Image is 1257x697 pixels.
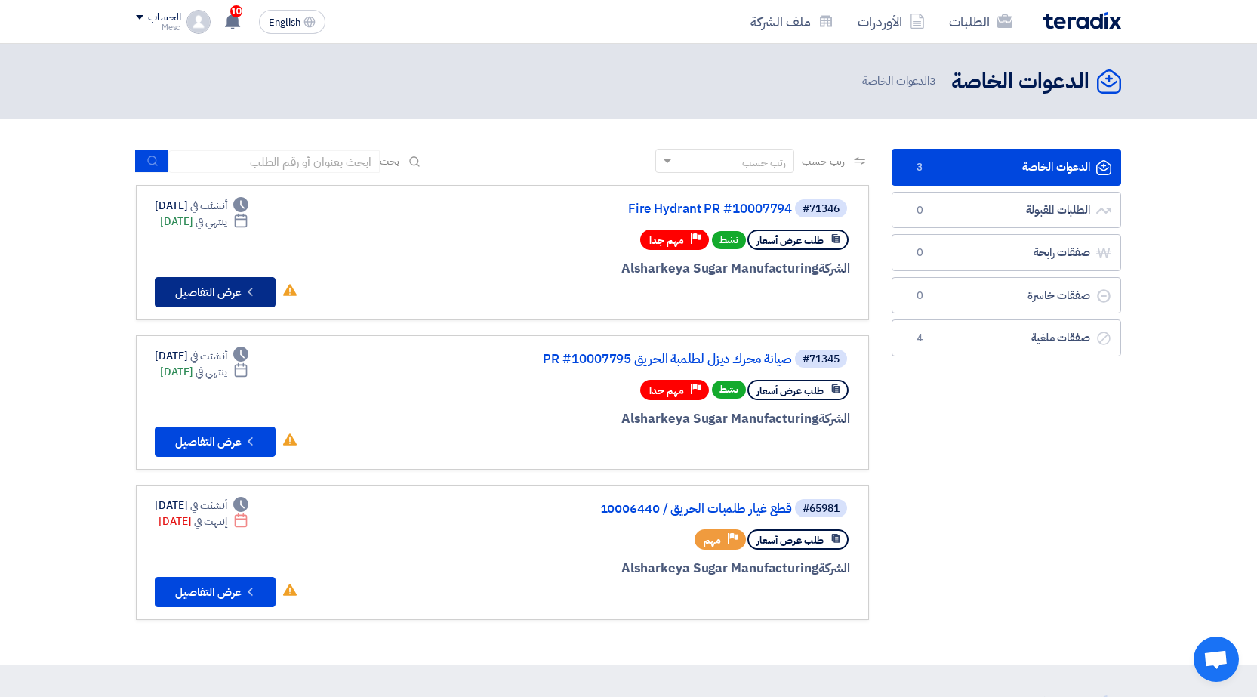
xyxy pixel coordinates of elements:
span: نشط [712,381,746,399]
span: طلب عرض أسعار [756,233,824,248]
span: 3 [910,160,929,175]
span: 0 [910,203,929,218]
div: Open chat [1194,637,1239,682]
span: مهم [704,533,721,547]
span: بحث [380,153,399,169]
a: صفقات رابحة0 [892,234,1121,271]
div: Mesc [136,23,180,32]
button: عرض التفاصيل [155,277,276,307]
span: ينتهي في [196,364,226,380]
div: Alsharkeya Sugar Manufacturing [487,559,850,578]
span: 0 [910,288,929,304]
div: [DATE] [155,198,248,214]
span: الشركة [818,559,851,578]
a: الطلبات المقبولة0 [892,192,1121,229]
span: 3 [929,72,936,89]
span: رتب حسب [802,153,845,169]
span: إنتهت في [194,513,226,529]
span: الشركة [818,259,851,278]
div: #71345 [803,354,840,365]
div: #65981 [803,504,840,514]
a: Fire Hydrant PR #10007794 [490,202,792,216]
span: طلب عرض أسعار [756,384,824,398]
span: English [269,17,300,28]
a: صفقات خاسرة0 [892,277,1121,314]
span: أنشئت في [190,348,226,364]
div: الحساب [148,11,180,24]
div: [DATE] [160,364,248,380]
button: عرض التفاصيل [155,577,276,607]
span: نشط [712,231,746,249]
a: قطع غيار طلمبات الحريق / 10006440 [490,502,792,516]
span: 4 [910,331,929,346]
a: الأوردرات [846,4,937,39]
div: #71346 [803,204,840,214]
div: Alsharkeya Sugar Manufacturing [487,409,850,429]
span: مهم جدا [649,384,684,398]
span: ينتهي في [196,214,226,230]
a: صفقات ملغية4 [892,319,1121,356]
img: profile_test.png [186,10,211,34]
span: مهم جدا [649,233,684,248]
span: 10 [230,5,242,17]
div: [DATE] [155,498,248,513]
span: أنشئت في [190,198,226,214]
div: رتب حسب [742,155,786,171]
span: 0 [910,245,929,261]
input: ابحث بعنوان أو رقم الطلب [168,150,380,173]
button: English [259,10,325,34]
a: ملف الشركة [738,4,846,39]
span: الدعوات الخاصة [862,72,939,90]
span: أنشئت في [190,498,226,513]
div: [DATE] [159,513,248,529]
a: الطلبات [937,4,1024,39]
a: صيانة محرك ديزل لطلمبة الحريق PR #10007795 [490,353,792,366]
img: Teradix logo [1043,12,1121,29]
div: Alsharkeya Sugar Manufacturing [487,259,850,279]
div: [DATE] [160,214,248,230]
span: طلب عرض أسعار [756,533,824,547]
span: الشركة [818,409,851,428]
h2: الدعوات الخاصة [951,67,1089,97]
div: [DATE] [155,348,248,364]
a: الدعوات الخاصة3 [892,149,1121,186]
button: عرض التفاصيل [155,427,276,457]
